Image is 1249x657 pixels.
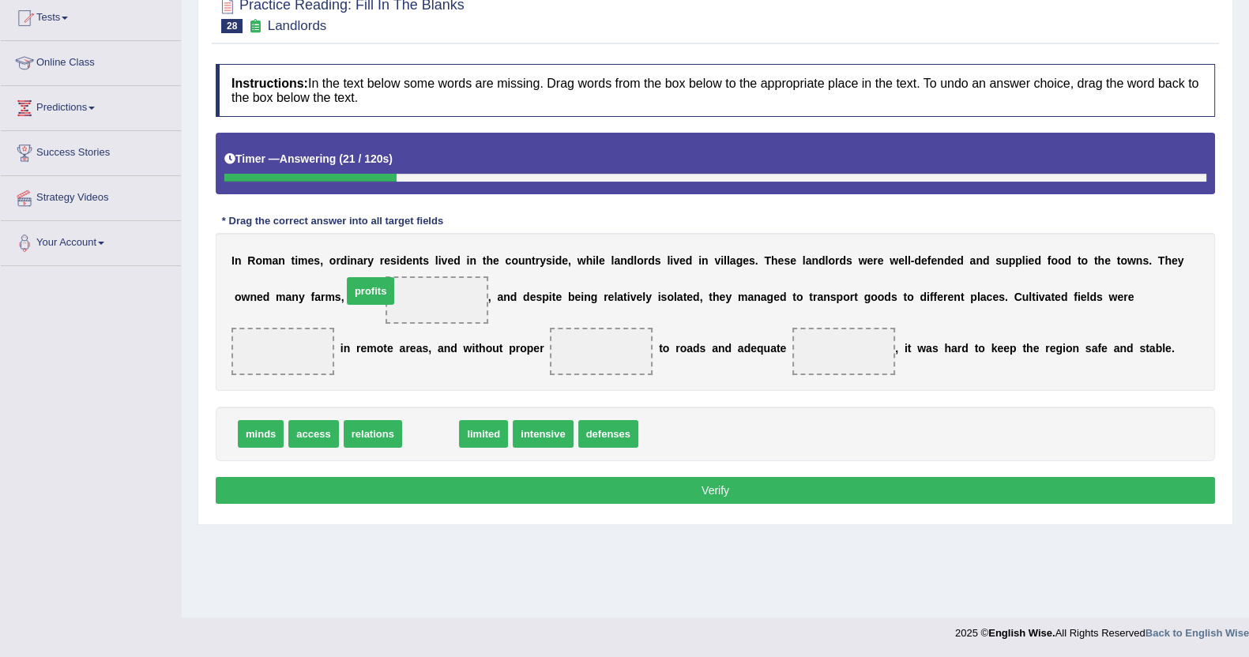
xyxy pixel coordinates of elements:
b: m [298,254,307,267]
b: s [891,291,897,303]
b: l [642,291,645,303]
b: T [1158,254,1165,267]
b: t [1117,254,1121,267]
b: . [1005,291,1008,303]
b: o [511,254,518,267]
b: e [720,291,726,303]
b: p [1009,254,1016,267]
b: t [792,291,796,303]
b: , [428,342,431,355]
b: p [542,291,549,303]
b: a [272,254,278,267]
b: b [568,291,575,303]
span: Drop target [792,328,895,375]
b: w [859,254,867,267]
b: s [749,254,755,267]
b: s [423,254,429,267]
b: w [890,254,898,267]
b: r [835,254,839,267]
b: e [574,291,581,303]
b: a [817,291,823,303]
b: m [276,291,285,303]
b: o [377,342,384,355]
b: R [247,254,255,267]
b: e [562,254,568,267]
b: l [1086,291,1089,303]
b: a [730,254,736,267]
b: s [536,291,542,303]
b: n [250,291,257,303]
b: d [555,254,562,267]
strong: Back to English Wise [1146,627,1249,639]
b: e [406,254,412,267]
b: i [466,254,469,267]
b: e [1055,291,1061,303]
b: r [405,342,409,355]
b: t [292,254,295,267]
span: Drop target [231,328,334,375]
b: n [235,254,242,267]
b: n [278,254,285,267]
b: s [830,291,837,303]
b: d [818,254,826,267]
b: d [884,291,891,303]
b: d [510,291,517,303]
b: r [644,254,648,267]
b: a [400,342,406,355]
b: o [235,291,242,303]
b: o [828,254,835,267]
b: n [503,291,510,303]
b: e [778,254,784,267]
b: l [803,254,806,267]
b: e [898,254,905,267]
b: t [483,254,487,267]
b: n [976,254,983,267]
b: a [614,254,620,267]
b: e [947,291,954,303]
b: r [813,291,817,303]
h5: Timer — [224,153,393,165]
b: l [435,254,438,267]
b: e [608,291,615,303]
b: m [367,342,376,355]
b: c [986,291,992,303]
b: t [903,291,907,303]
b: e [410,342,416,355]
b: h [1097,254,1104,267]
b: v [714,254,720,267]
b: , [341,291,344,303]
b: s [846,254,852,267]
b: n [469,254,476,267]
b: r [604,291,608,303]
b: a [980,291,987,303]
b: e [1128,291,1134,303]
b: y [540,254,546,267]
b: a [314,291,321,303]
b: d [340,254,348,267]
b: f [927,254,931,267]
b: r [943,291,947,303]
b: ( [339,152,343,165]
b: r [536,254,540,267]
b: l [977,291,980,303]
a: Success Stories [1,131,181,171]
b: f [933,291,937,303]
b: o [255,254,262,267]
b: , [320,254,323,267]
b: l [667,254,670,267]
b: C [1014,291,1022,303]
b: e [599,254,605,267]
b: s [999,291,1005,303]
b: e [387,342,393,355]
b: e [257,291,263,303]
b: i [658,291,661,303]
b: d [648,254,655,267]
b: a [1044,291,1051,303]
b: e [360,342,367,355]
b: l [727,254,730,267]
b: i [1036,291,1039,303]
b: a [438,342,444,355]
a: Your Account [1,221,181,261]
b: e [1104,254,1111,267]
b: s [1097,291,1103,303]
